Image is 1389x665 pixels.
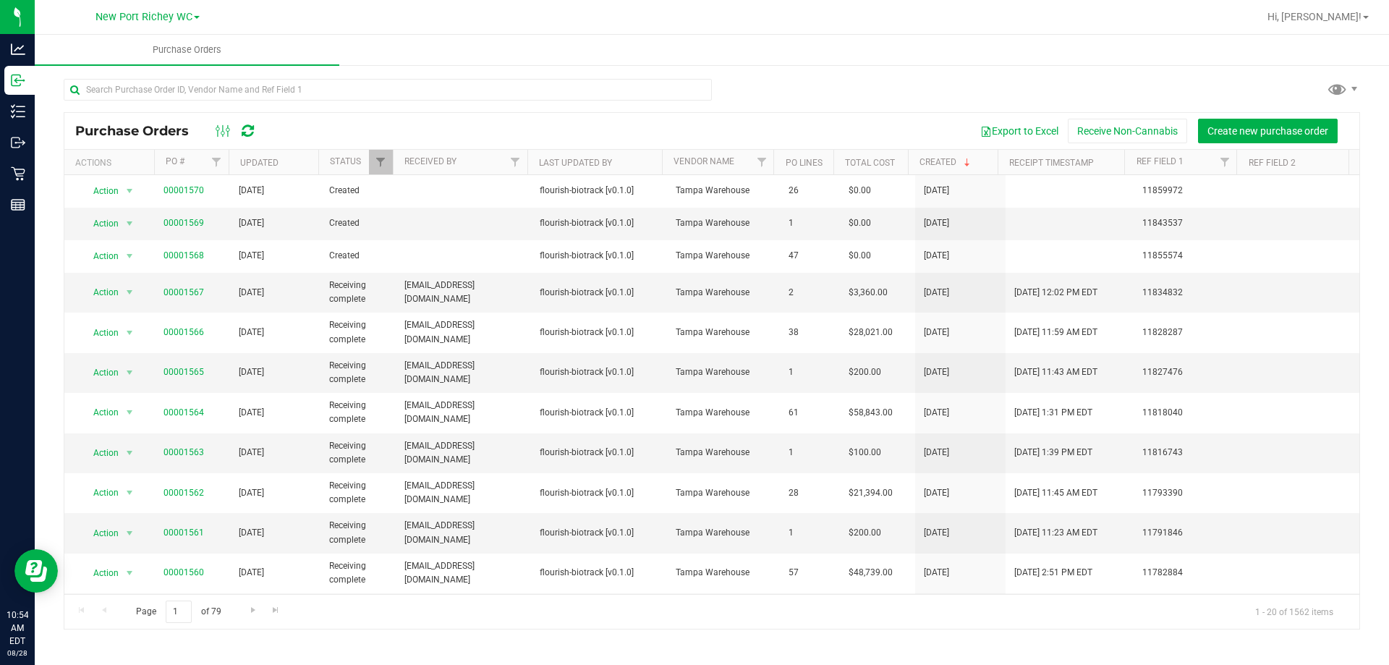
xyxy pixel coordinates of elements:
span: select [120,213,138,234]
span: Action [80,402,119,423]
span: Action [80,213,119,234]
a: 00001562 [163,488,204,498]
span: Tampa Warehouse [676,249,771,263]
span: [DATE] [924,286,949,300]
span: New Port Richey WC [95,11,192,23]
a: Filter [1212,150,1236,174]
span: [DATE] [239,326,264,339]
span: flourish-biotrack [v0.1.0] [540,526,658,540]
span: select [120,246,138,266]
a: 00001569 [163,218,204,228]
a: 00001568 [163,250,204,261]
span: Page of 79 [124,601,233,623]
span: [EMAIL_ADDRESS][DOMAIN_NAME] [404,318,522,346]
span: flourish-biotrack [v0.1.0] [540,216,658,230]
span: Purchase Orders [75,123,203,139]
span: Tampa Warehouse [676,286,771,300]
span: $100.00 [849,446,881,459]
span: flourish-biotrack [v0.1.0] [540,184,658,198]
span: [DATE] [239,446,264,459]
span: select [120,323,138,343]
span: Created [329,249,387,263]
a: Vendor Name [674,156,734,166]
span: select [120,563,138,583]
span: Receiving complete [329,519,387,546]
span: Action [80,246,119,266]
inline-svg: Analytics [11,42,25,56]
span: $3,360.00 [849,286,888,300]
a: Ref Field 2 [1249,158,1296,168]
inline-svg: Inbound [11,73,25,88]
span: Receiving complete [329,279,387,306]
span: [EMAIL_ADDRESS][DOMAIN_NAME] [404,559,522,587]
a: 00001563 [163,447,204,457]
a: PO Lines [786,158,823,168]
span: flourish-biotrack [v0.1.0] [540,446,658,459]
a: Received By [404,156,456,166]
a: Filter [749,150,773,174]
span: 11859972 [1142,184,1238,198]
p: 08/28 [7,648,28,658]
span: [DATE] [924,365,949,379]
button: Create new purchase order [1198,119,1338,143]
span: Receiving complete [329,359,387,386]
span: 11793390 [1142,486,1238,500]
a: Filter [504,150,527,174]
a: Total Cost [845,158,895,168]
span: 11782884 [1142,566,1238,580]
span: flourish-biotrack [v0.1.0] [540,486,658,500]
span: 11818040 [1142,406,1238,420]
span: 1 [789,446,831,459]
span: Receiving complete [329,559,387,587]
span: $21,394.00 [849,486,893,500]
span: Tampa Warehouse [676,486,771,500]
span: [DATE] 1:31 PM EDT [1014,406,1092,420]
span: [DATE] 11:59 AM EDT [1014,326,1097,339]
span: Action [80,443,119,463]
span: $200.00 [849,365,881,379]
span: [DATE] 11:43 AM EDT [1014,365,1097,379]
span: [DATE] [239,184,264,198]
a: Updated [240,158,279,168]
span: [DATE] [239,526,264,540]
span: Tampa Warehouse [676,566,771,580]
span: select [120,363,138,383]
span: 11855574 [1142,249,1238,263]
span: [DATE] [924,526,949,540]
span: [DATE] [924,326,949,339]
a: Purchase Orders [35,35,339,65]
input: 1 [166,601,192,623]
div: Actions [75,158,148,168]
span: 2 [789,286,831,300]
span: Receiving complete [329,399,387,426]
span: Action [80,563,119,583]
span: [DATE] [924,486,949,500]
span: [DATE] [924,566,949,580]
span: [DATE] [924,406,949,420]
span: [DATE] [239,365,264,379]
span: Create new purchase order [1207,125,1328,137]
span: 1 [789,365,831,379]
a: PO # [166,156,184,166]
span: select [120,282,138,302]
span: [DATE] 11:45 AM EDT [1014,486,1097,500]
button: Export to Excel [971,119,1068,143]
span: 1 - 20 of 1562 items [1244,601,1345,622]
span: $48,739.00 [849,566,893,580]
span: flourish-biotrack [v0.1.0] [540,406,658,420]
span: [DATE] [239,566,264,580]
a: Go to the last page [266,601,286,620]
span: Receiving complete [329,318,387,346]
span: Tampa Warehouse [676,326,771,339]
span: Receiving complete [329,479,387,507]
a: 00001567 [163,287,204,297]
span: [DATE] [239,406,264,420]
span: flourish-biotrack [v0.1.0] [540,286,658,300]
span: [EMAIL_ADDRESS][DOMAIN_NAME] [404,519,522,546]
span: $200.00 [849,526,881,540]
span: [DATE] 2:51 PM EDT [1014,566,1092,580]
span: 11828287 [1142,326,1238,339]
span: Tampa Warehouse [676,216,771,230]
span: 28 [789,486,831,500]
span: 11827476 [1142,365,1238,379]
